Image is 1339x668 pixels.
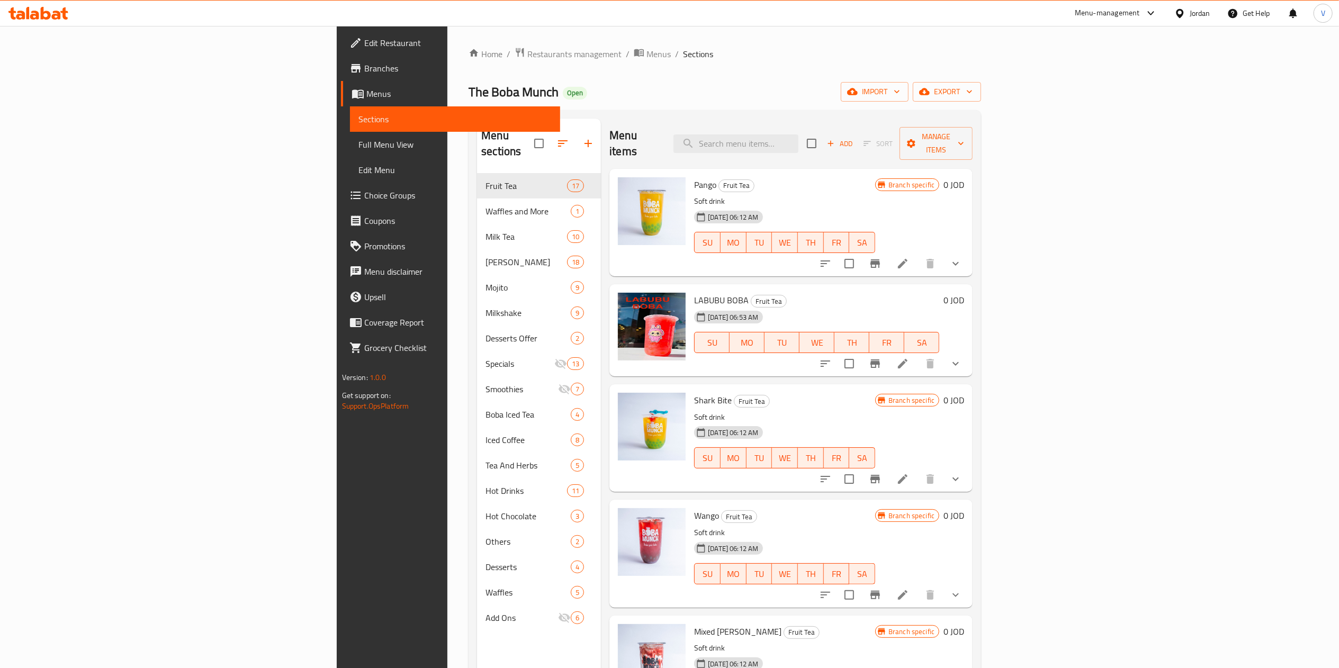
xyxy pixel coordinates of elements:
img: Pango [618,177,686,245]
a: Support.OpsPlatform [342,399,409,413]
span: Fruit Tea [722,511,757,523]
span: Menu disclaimer [364,265,552,278]
button: SU [694,332,730,353]
a: Full Menu View [350,132,560,157]
span: 2 [571,333,583,344]
button: Branch-specific-item [862,351,888,376]
span: V [1321,7,1325,19]
input: search [673,134,798,153]
span: 4 [571,410,583,420]
span: 11 [568,486,583,496]
button: show more [943,466,968,492]
span: Select to update [838,584,860,606]
span: Grocery Checklist [364,341,552,354]
span: 18 [568,257,583,267]
span: 9 [571,308,583,318]
button: delete [918,582,943,608]
span: 1.0.0 [370,371,386,384]
span: SU [699,566,716,582]
svg: Show Choices [949,473,962,485]
a: Edit Restaurant [341,30,560,56]
button: SU [694,447,721,468]
button: TU [765,332,799,353]
button: WE [799,332,834,353]
div: items [567,256,584,268]
span: Select to update [838,468,860,490]
span: Full Menu View [358,138,552,151]
span: Manage items [908,130,964,157]
svg: Inactive section [554,357,567,370]
div: Desserts [486,561,571,573]
button: sort-choices [813,582,838,608]
span: MO [725,566,742,582]
span: Others [486,535,571,548]
div: Fruit Tea [734,395,770,408]
span: Select all sections [528,132,550,155]
button: show more [943,251,968,276]
button: MO [730,332,765,353]
span: SA [853,235,871,250]
button: TU [747,447,772,468]
span: Get support on: [342,389,391,402]
span: import [849,85,900,98]
span: Restaurants management [527,48,622,60]
span: Sort sections [550,131,576,156]
span: SU [699,335,725,350]
svg: Show Choices [949,589,962,601]
div: items [571,459,584,472]
span: Fruit Tea [486,179,567,192]
div: Fruit Tea17 [477,173,601,198]
span: Desserts Offer [486,332,571,345]
span: Branch specific [884,511,939,521]
button: sort-choices [813,351,838,376]
a: Coverage Report [341,310,560,335]
p: Soft drink [694,526,875,539]
span: FR [828,450,846,466]
div: Smoothies [486,383,558,395]
div: Milk Tea10 [477,224,601,249]
div: items [571,408,584,421]
button: SU [694,563,721,584]
span: 5 [571,588,583,598]
button: SA [849,447,875,468]
button: Add section [576,131,601,156]
span: Select section first [857,136,900,152]
h2: Menu items [609,128,661,159]
div: items [567,179,584,192]
div: Desserts Offer2 [477,326,601,351]
button: Manage items [900,127,973,160]
span: 17 [568,181,583,191]
button: MO [721,563,747,584]
div: [PERSON_NAME]18 [477,249,601,275]
div: Desserts4 [477,554,601,580]
div: Jordan [1190,7,1210,19]
span: Open [563,88,587,97]
button: delete [918,351,943,376]
div: items [571,535,584,548]
span: 7 [571,384,583,394]
span: export [921,85,973,98]
span: Specials [486,357,554,370]
span: TU [769,335,795,350]
button: FR [824,447,850,468]
h6: 0 JOD [943,393,964,408]
a: Menus [341,81,560,106]
span: Mixed [PERSON_NAME] [694,624,781,639]
button: sort-choices [813,466,838,492]
button: delete [918,466,943,492]
a: Edit Menu [350,157,560,183]
span: WE [776,235,794,250]
span: WE [776,566,794,582]
span: Wango [694,508,719,523]
div: Others2 [477,529,601,554]
span: FR [828,235,846,250]
span: Select to update [838,252,860,275]
a: Menu disclaimer [341,259,560,284]
span: 13 [568,359,583,369]
span: Add item [823,136,857,152]
span: Branch specific [884,627,939,637]
nav: Menu sections [477,169,601,635]
button: delete [918,251,943,276]
div: Specials13 [477,351,601,376]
